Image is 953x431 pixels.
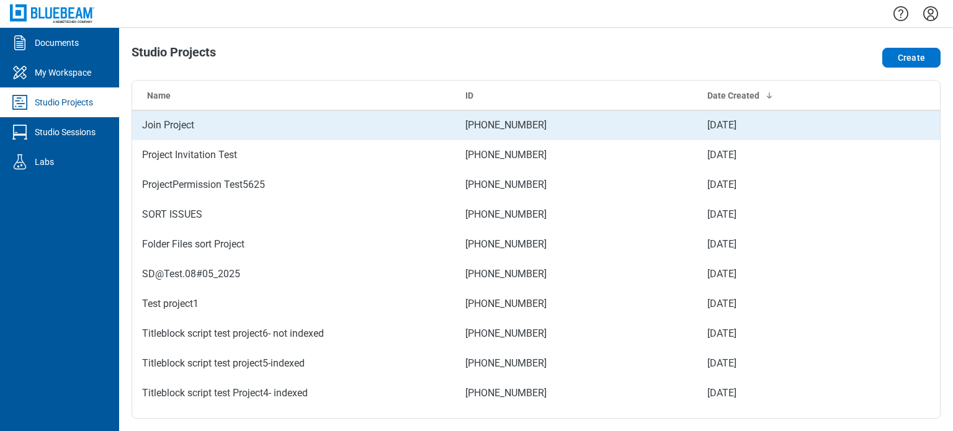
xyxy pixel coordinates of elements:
td: [DATE] [697,259,859,289]
td: [PHONE_NUMBER] [455,349,698,378]
td: [DATE] [697,319,859,349]
td: Project Invitation Test [132,140,455,170]
td: [DATE] [697,170,859,200]
td: [PHONE_NUMBER] [455,289,698,319]
td: Join Project [132,110,455,140]
td: Titleblock script test project6- not indexed [132,319,455,349]
div: Documents [35,37,79,49]
div: Date Created [707,89,849,102]
td: [DATE] [697,378,859,408]
td: [DATE] [697,200,859,229]
td: [PHONE_NUMBER] [455,110,698,140]
td: SD@Test.08#05_2025 [132,259,455,289]
td: [DATE] [697,229,859,259]
td: [PHONE_NUMBER] [455,200,698,229]
div: Labs [35,156,54,168]
td: [DATE] [697,289,859,319]
img: Bluebeam, Inc. [10,4,94,22]
td: [PHONE_NUMBER] [455,170,698,200]
button: Settings [921,3,941,24]
div: My Workspace [35,66,91,79]
svg: Studio Projects [10,92,30,112]
div: Studio Sessions [35,126,96,138]
td: [PHONE_NUMBER] [455,140,698,170]
td: Titleblock script test Project4- indexed [132,378,455,408]
div: Studio Projects [35,96,93,109]
td: [PHONE_NUMBER] [455,319,698,349]
td: Test project1 [132,289,455,319]
td: SORT ISSUES [132,200,455,229]
div: Name [147,89,445,102]
svg: Labs [10,152,30,172]
td: [PHONE_NUMBER] [455,259,698,289]
svg: My Workspace [10,63,30,82]
td: ProjectPermission Test5625 [132,170,455,200]
svg: Studio Sessions [10,122,30,142]
h1: Studio Projects [132,45,216,65]
div: ID [465,89,688,102]
td: Folder Files sort Project [132,229,455,259]
td: [DATE] [697,140,859,170]
td: [DATE] [697,110,859,140]
svg: Documents [10,33,30,53]
td: [PHONE_NUMBER] [455,229,698,259]
td: [PHONE_NUMBER] [455,378,698,408]
button: Create [882,48,941,68]
td: [DATE] [697,349,859,378]
td: Titleblock script test project5-indexed [132,349,455,378]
